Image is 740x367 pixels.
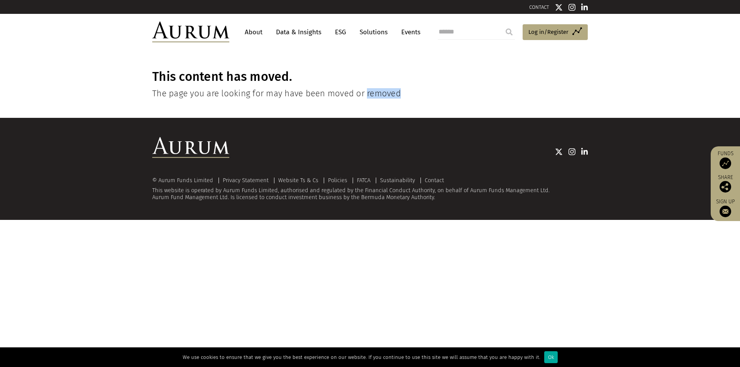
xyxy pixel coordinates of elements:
a: Sustainability [380,177,415,184]
img: Aurum [152,22,229,42]
a: Privacy Statement [223,177,269,184]
div: © Aurum Funds Limited [152,178,217,183]
a: ESG [331,25,350,39]
a: Policies [328,177,347,184]
a: Log in/Register [523,24,588,40]
a: Contact [425,177,444,184]
img: Twitter icon [555,3,563,11]
a: Data & Insights [272,25,325,39]
a: Events [397,25,420,39]
img: Linkedin icon [581,148,588,156]
a: Funds [715,150,736,169]
a: Website Ts & Cs [278,177,318,184]
img: Sign up to our newsletter [720,206,731,217]
img: Twitter icon [555,148,563,156]
a: About [241,25,266,39]
img: Share this post [720,181,731,193]
h4: The page you are looking for may have been moved or removed [152,88,588,99]
img: Instagram icon [568,148,575,156]
input: Submit [501,24,517,40]
a: FATCA [357,177,370,184]
img: Linkedin icon [581,3,588,11]
div: Share [715,175,736,193]
a: CONTACT [529,4,549,10]
div: This website is operated by Aurum Funds Limited, authorised and regulated by the Financial Conduc... [152,177,588,201]
span: Log in/Register [528,27,568,37]
h1: This content has moved. [152,69,588,84]
a: Sign up [715,198,736,217]
img: Access Funds [720,158,731,169]
img: Instagram icon [568,3,575,11]
img: Aurum Logo [152,137,229,158]
a: Solutions [356,25,392,39]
